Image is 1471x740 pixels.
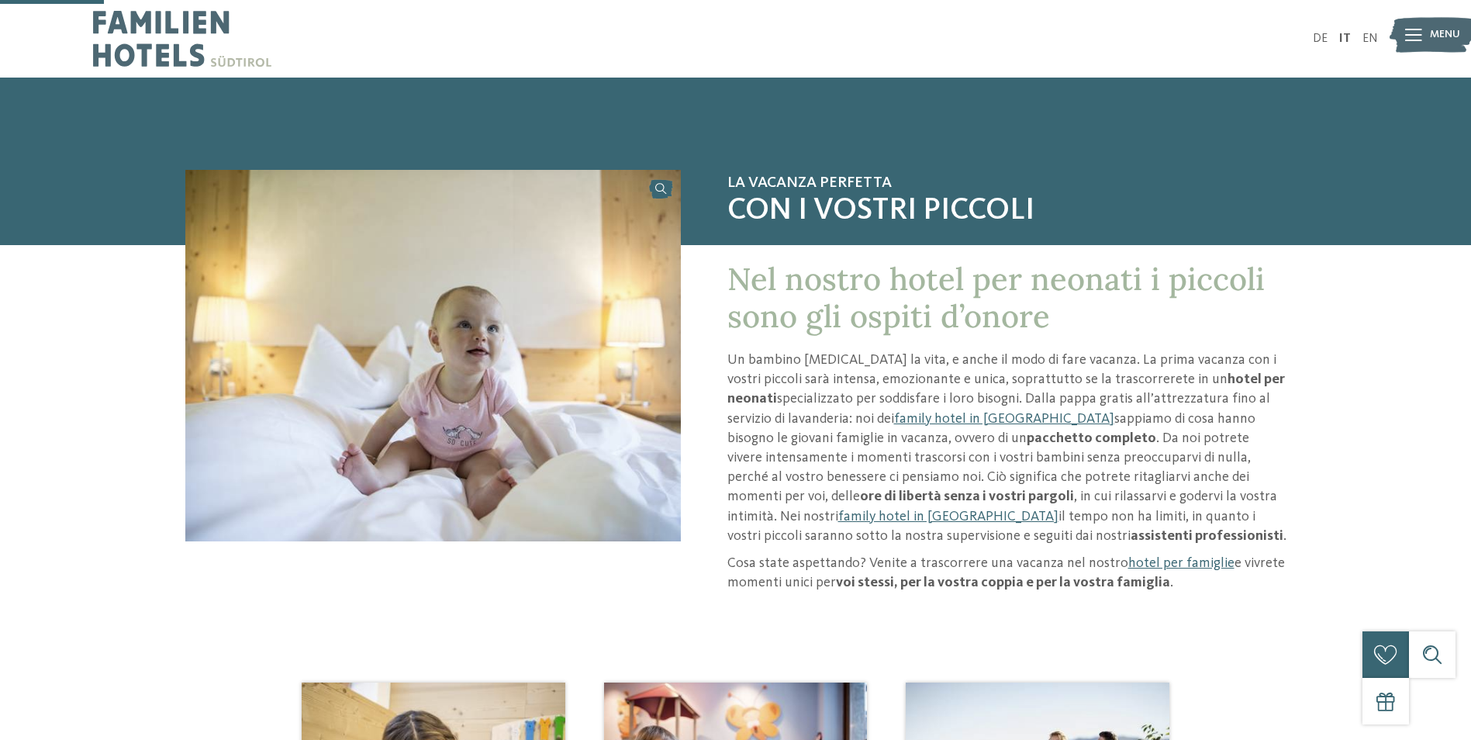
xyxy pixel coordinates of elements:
[1362,33,1378,45] a: EN
[727,192,1286,230] span: con i vostri piccoli
[185,170,681,541] img: Hotel per neonati in Alto Adige per una vacanza di relax
[838,510,1058,524] a: family hotel in [GEOGRAPHIC_DATA]
[894,412,1114,426] a: family hotel in [GEOGRAPHIC_DATA]
[727,259,1265,336] span: Nel nostro hotel per neonati i piccoli sono gli ospiti d’onore
[1313,33,1328,45] a: DE
[1131,529,1283,543] strong: assistenti professionisti
[1339,33,1351,45] a: IT
[727,554,1286,593] p: Cosa state aspettando? Venite a trascorrere una vacanza nel nostro e vivrete momenti unici per .
[727,351,1286,546] p: Un bambino [MEDICAL_DATA] la vita, e anche il modo di fare vacanza. La prima vacanza con i vostri...
[836,576,1170,590] strong: voi stessi, per la vostra coppia e per la vostra famiglia
[1128,556,1234,570] a: hotel per famiglie
[860,489,1074,503] strong: ore di libertà senza i vostri pargoli
[1027,431,1156,445] strong: pacchetto completo
[1430,27,1460,43] span: Menu
[727,174,1286,192] span: La vacanza perfetta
